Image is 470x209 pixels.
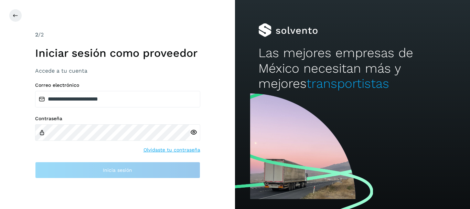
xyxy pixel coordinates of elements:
span: transportistas [307,76,389,91]
label: Contraseña [35,116,200,122]
button: Inicia sesión [35,162,200,178]
h3: Accede a tu cuenta [35,67,200,74]
div: /2 [35,31,200,39]
span: 2 [35,31,38,38]
span: Inicia sesión [103,168,132,173]
label: Correo electrónico [35,82,200,88]
h1: Iniciar sesión como proveedor [35,46,200,60]
h2: Las mejores empresas de México necesitan más y mejores [258,45,446,91]
a: Olvidaste tu contraseña [143,146,200,154]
